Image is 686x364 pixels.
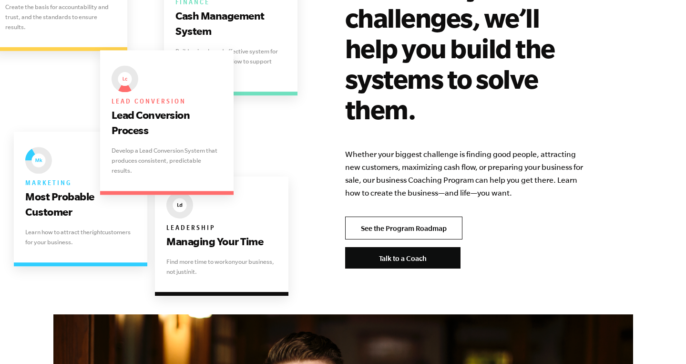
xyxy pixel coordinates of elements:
[186,268,191,275] i: in
[25,227,136,247] p: Learn how to attract the customers for your business.
[345,148,585,199] p: Whether your biggest challenge is finding good people, attracting new customers, maximizing cash ...
[345,217,462,239] a: See the Program Roadmap
[25,147,52,174] img: EMyth The Seven Essential Systems: Marketing
[25,189,136,219] h3: Most Probable Customer
[5,2,116,32] p: Create the basis for accountability and trust, and the standards to ensure results.
[638,318,686,364] iframe: Chat Widget
[345,247,461,269] a: Talk to a Coach
[25,177,136,189] h6: Marketing
[379,254,427,262] span: Talk to a Coach
[166,257,277,277] p: Find more time to work your business, not just it.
